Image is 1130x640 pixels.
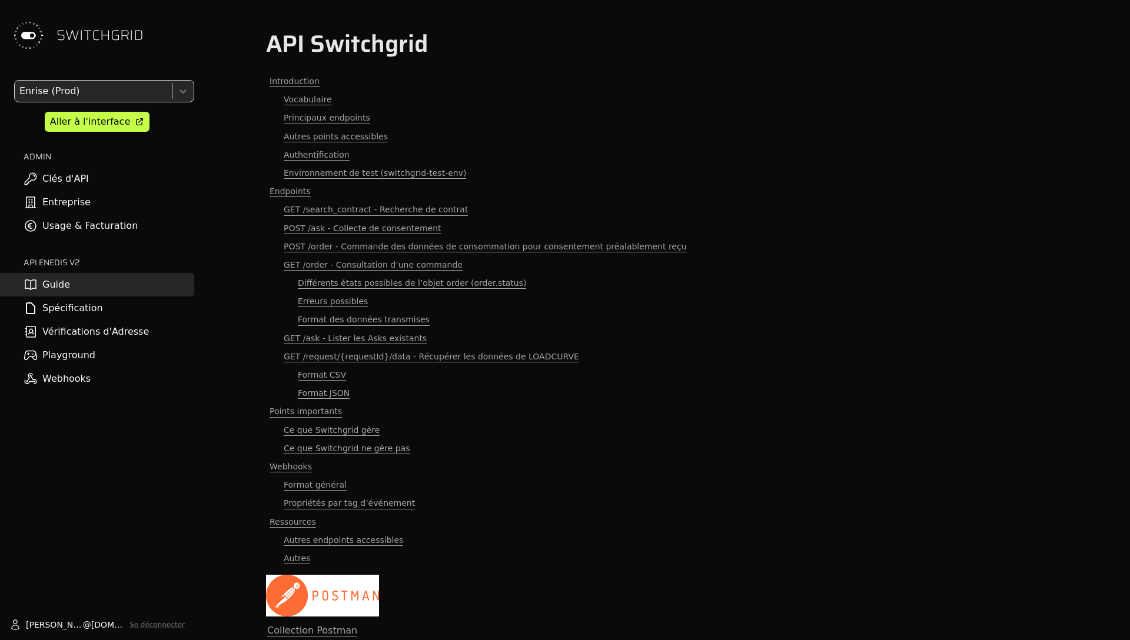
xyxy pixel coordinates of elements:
span: Autres endpoints accessibles [284,535,403,546]
span: POST /ask - Collecte de consentement [284,223,441,234]
a: Environnement de test (switchgrid-test-env) [266,164,1064,182]
span: Principaux endpoints [284,112,370,124]
span: [PERSON_NAME].marcilhacy [26,619,83,631]
span: Autres [284,553,310,564]
a: GET /search_contract - Recherche de contrat [266,201,1064,219]
a: Vocabulaire [266,91,1064,109]
a: Collection Postman [267,625,357,636]
span: Vocabulaire [284,94,332,105]
a: GET /ask - Lister les Asks existants [266,329,1064,348]
span: Format des données transmises [298,314,430,325]
a: Ce que Switchgrid ne gère pas [266,439,1064,458]
a: Authentification [266,146,1064,164]
button: Se déconnecter [129,620,185,629]
a: Introduction [266,72,1064,91]
h1: API Switchgrid [266,30,1064,58]
a: Autres [266,549,1064,568]
a: Webhooks [266,458,1064,476]
span: Format général [284,479,347,491]
span: Propriétés par tag d’événement [284,498,415,509]
span: Format JSON [298,388,350,399]
span: Environnement de test (switchgrid-test-env) [284,168,466,179]
span: @ [83,619,91,631]
span: Points importants [270,406,342,417]
h2: ADMIN [24,151,194,162]
a: Autres endpoints accessibles [266,531,1064,549]
a: Ce que Switchgrid gère [266,421,1064,439]
a: POST /order - Commande des données de consommation pour consentement préalablement reçu [266,238,1064,256]
a: Aller à l'interface [45,112,149,132]
a: Ressources [266,513,1064,531]
a: GET /request/{requestId}/data - Récupérer les données de LOADCURVE [266,348,1064,366]
span: Ressources [270,516,316,528]
img: Switchgrid Logo [9,16,47,54]
h2: API ENEDIS v2 [24,256,194,268]
div: Aller à l'interface [50,115,130,129]
a: POST /ask - Collecte de consentement [266,219,1064,238]
span: GET /order - Consultation d’une commande [284,259,463,271]
a: Points importants [266,402,1064,421]
span: Introduction [270,76,320,87]
a: GET /order - Consultation d’une commande [266,256,1064,274]
a: Format JSON [266,384,1064,402]
a: Différents états possibles de l’objet order (order.status) [266,274,1064,292]
img: notion image [266,575,379,616]
a: Autres points accessibles [266,128,1064,146]
span: Authentification [284,149,350,161]
span: Webhooks [270,461,312,472]
a: Principaux endpoints [266,109,1064,127]
span: Ce que Switchgrid gère [284,425,380,436]
span: GET /ask - Lister les Asks existants [284,333,427,344]
span: Autres points accessibles [284,131,388,142]
span: Différents états possibles de l’objet order (order.status) [298,278,526,289]
span: [DOMAIN_NAME] [91,619,125,631]
span: GET /search_contract - Recherche de contrat [284,204,468,215]
a: Format CSV [266,366,1064,384]
a: Format des données transmises [266,311,1064,329]
span: Endpoints [270,186,311,197]
span: SWITCHGRID [56,26,144,45]
span: GET /request/{requestId}/data - Récupérer les données de LOADCURVE [284,351,579,362]
span: Ce que Switchgrid ne gère pas [284,443,410,454]
a: Erreurs possibles [266,292,1064,311]
a: Endpoints [266,182,1064,201]
span: Format CSV [298,369,346,381]
a: Propriétés par tag d’événement [266,494,1064,512]
span: POST /order - Commande des données de consommation pour consentement préalablement reçu [284,241,687,252]
span: Erreurs possibles [298,296,368,307]
a: Format général [266,476,1064,494]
